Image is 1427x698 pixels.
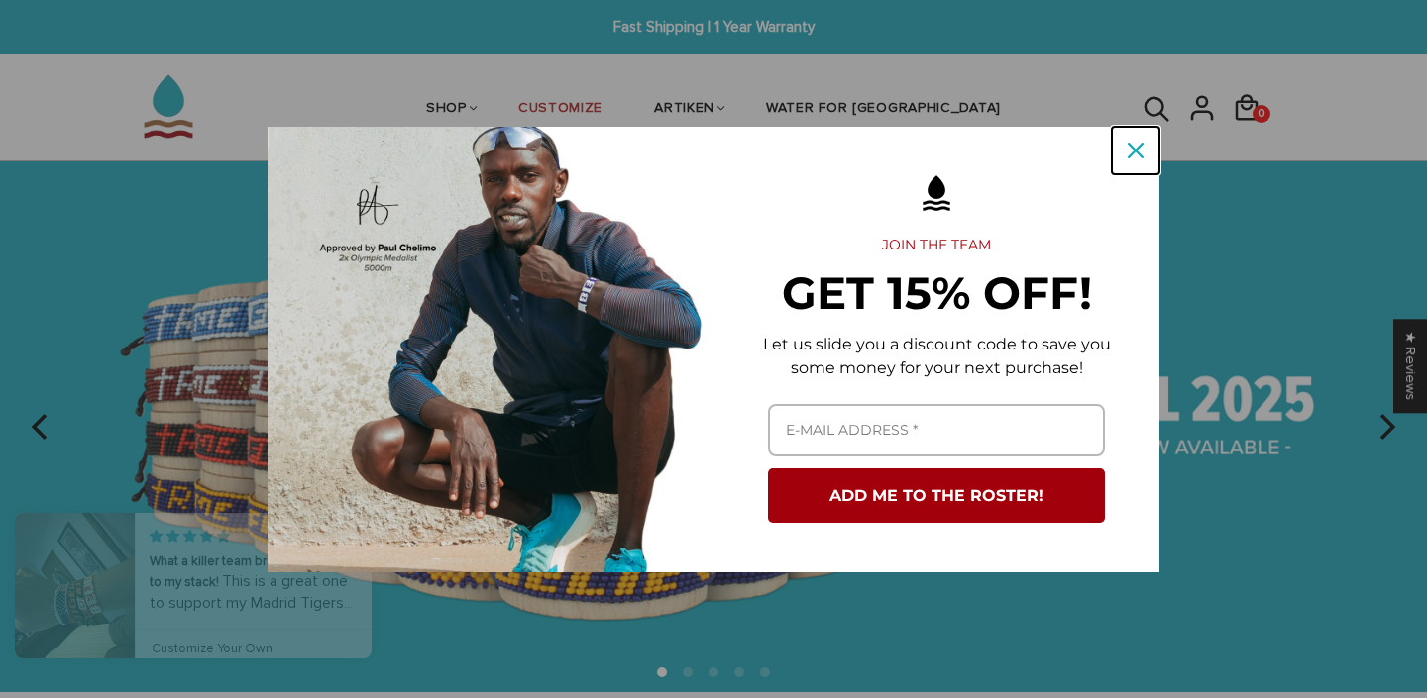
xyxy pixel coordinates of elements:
input: Email field [768,404,1105,456]
h2: JOIN THE TEAM [745,237,1128,254]
strong: GET 15% OFF! [782,265,1092,320]
p: Let us slide you a discount code to save you some money for your next purchase! [745,333,1128,380]
svg: close icon [1128,143,1144,158]
button: ADD ME TO THE ROSTER! [768,468,1105,523]
button: Close [1112,127,1159,174]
